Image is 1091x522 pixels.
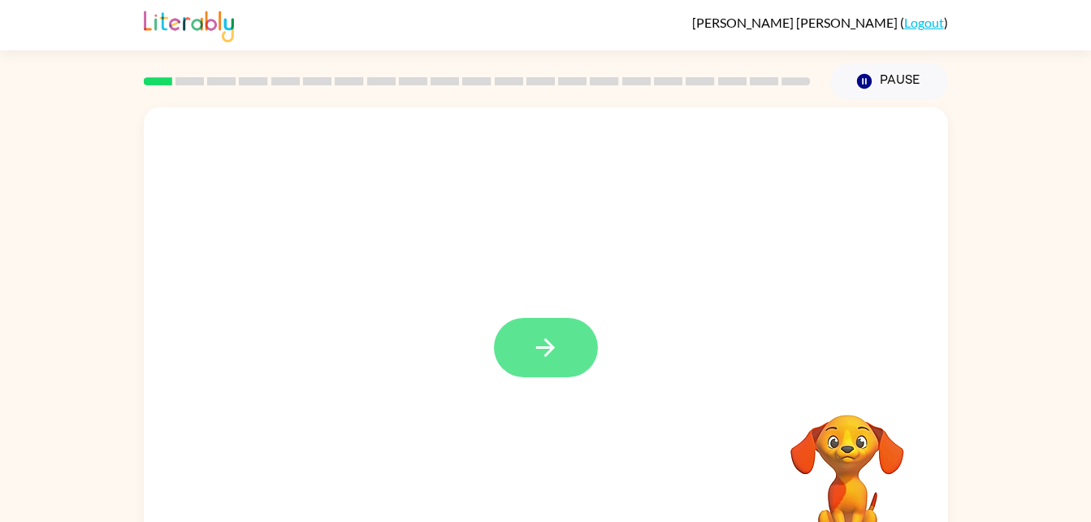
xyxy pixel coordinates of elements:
[830,63,948,100] button: Pause
[692,15,900,30] span: [PERSON_NAME] [PERSON_NAME]
[144,7,234,42] img: Literably
[692,15,948,30] div: ( )
[904,15,944,30] a: Logout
